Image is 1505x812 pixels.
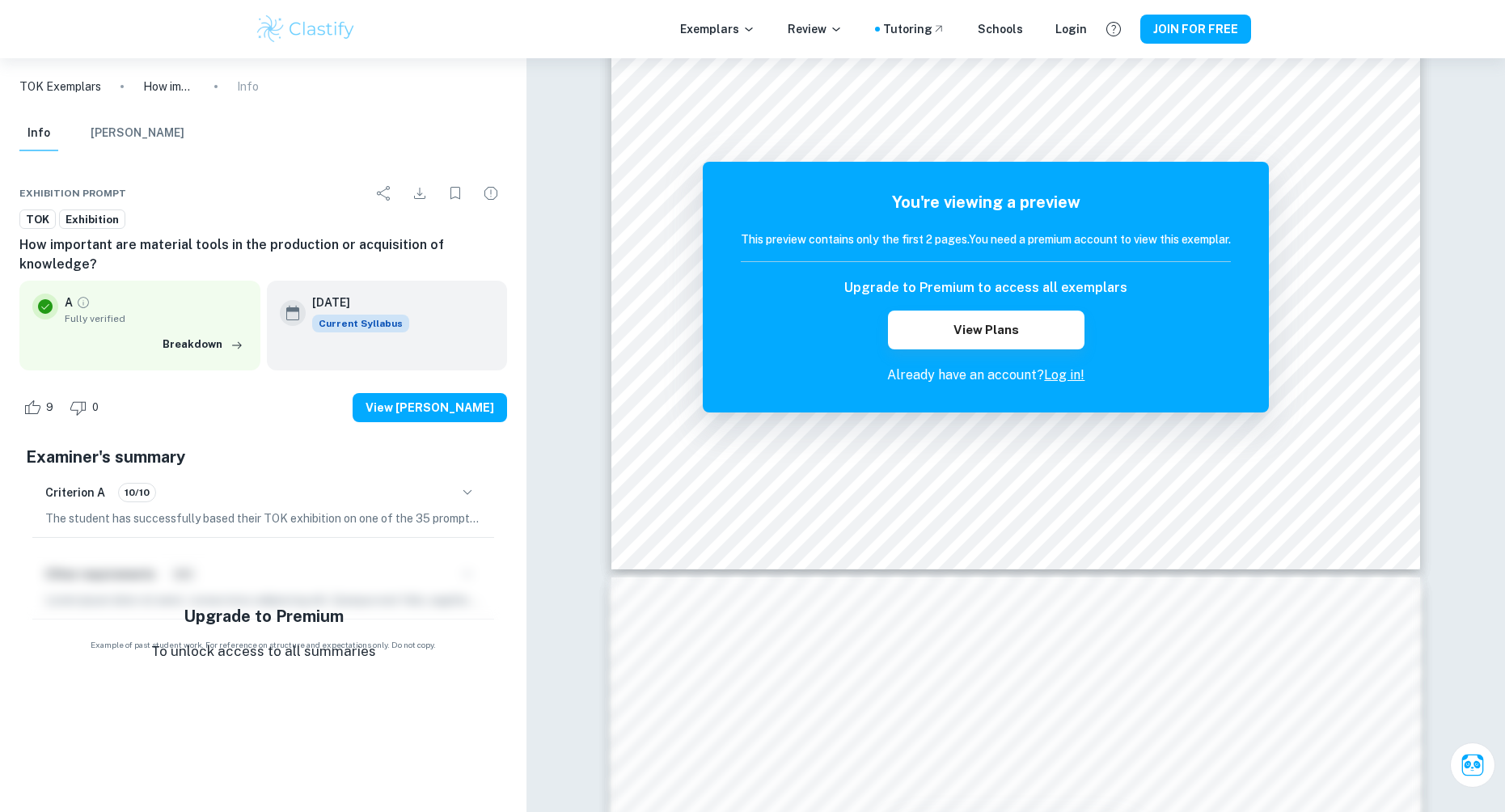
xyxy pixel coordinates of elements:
[83,400,108,416] span: 0
[255,13,357,45] img: Clastify logo
[312,315,409,332] span: Current Syllabus
[844,278,1127,298] h6: Upgrade to Premium to access all exemplars
[978,20,1023,38] a: Schools
[159,332,247,357] button: Breakdown
[237,78,259,95] p: Info
[76,295,91,310] a: Grade fully verified
[59,209,125,230] a: Exhibition
[19,395,62,421] div: Like
[151,641,376,662] p: To unlock access to all summaries
[888,311,1084,349] button: View Plans
[1100,15,1127,43] button: Help and Feedback
[60,212,125,228] span: Exhibition
[404,177,436,209] div: Download
[19,209,56,230] a: TOK
[19,186,126,201] span: Exhibition Prompt
[1044,367,1084,383] a: Log in!
[45,484,105,501] h6: Criterion A
[184,604,344,628] h5: Upgrade to Premium
[37,400,62,416] span: 9
[680,20,755,38] p: Exemplars
[741,190,1231,214] h5: You're viewing a preview
[45,510,481,527] p: The student has successfully based their TOK exhibition on one of the 35 prompts released by the ...
[66,395,108,421] div: Dislike
[19,78,101,95] a: TOK Exemplars
[65,294,73,311] p: A
[119,485,155,500] span: 10/10
[788,20,843,38] p: Review
[741,366,1231,385] p: Already have an account?
[1140,15,1251,44] button: JOIN FOR FREE
[143,78,195,95] p: How important are material tools in the production or acquisition of knowledge?
[475,177,507,209] div: Report issue
[19,639,507,651] span: Example of past student work. For reference on structure and expectations only. Do not copy.
[439,177,471,209] div: Bookmark
[312,294,396,311] h6: [DATE]
[312,315,409,332] div: This exemplar is based on the current syllabus. Feel free to refer to it for inspiration/ideas wh...
[353,393,507,422] button: View [PERSON_NAME]
[19,116,58,151] button: Info
[741,230,1231,248] h6: This preview contains only the first 2 pages. You need a premium account to view this exemplar.
[1450,742,1495,788] button: Ask Clai
[19,235,507,274] h6: How important are material tools in the production or acquisition of knowledge?
[20,212,55,228] span: TOK
[91,116,184,151] button: [PERSON_NAME]
[883,20,945,38] a: Tutoring
[368,177,400,209] div: Share
[65,311,247,326] span: Fully verified
[1055,20,1087,38] a: Login
[26,445,501,469] h5: Examiner's summary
